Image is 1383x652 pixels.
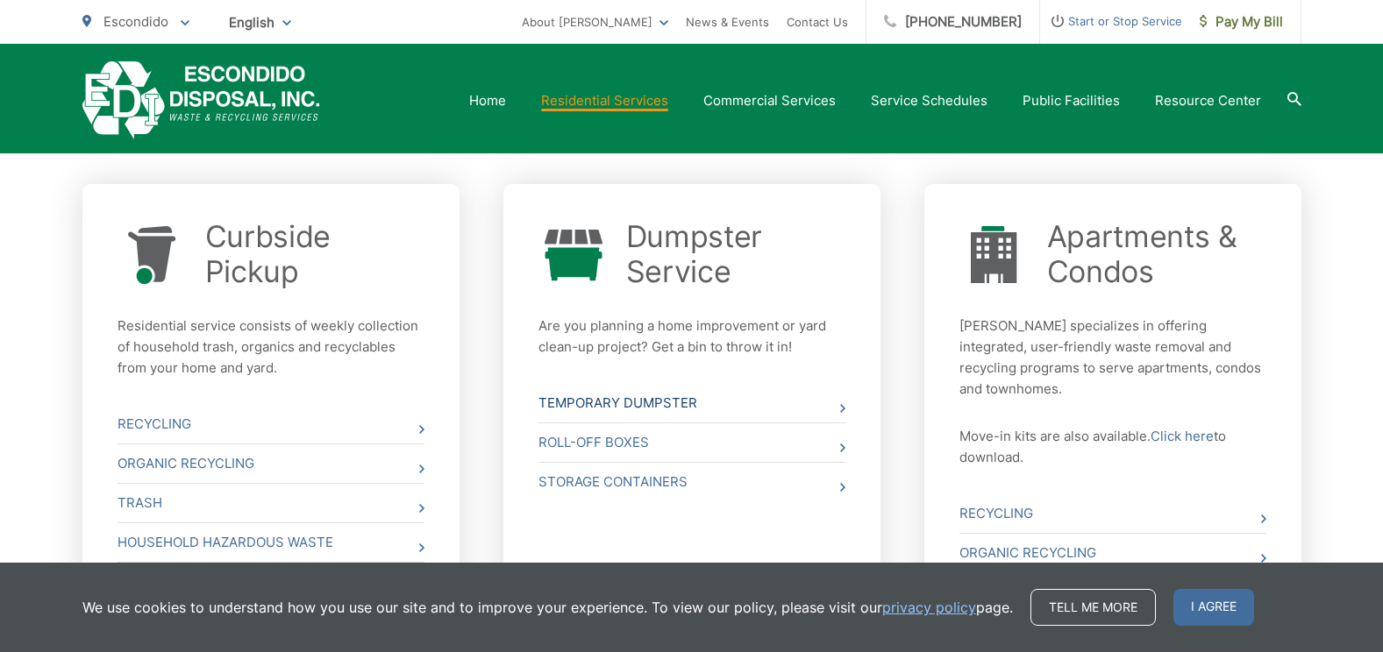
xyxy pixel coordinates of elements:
a: Household Hazardous Waste [118,523,424,562]
span: Pay My Bill [1200,11,1283,32]
a: Organic Recycling [959,534,1266,572]
p: [PERSON_NAME] specializes in offering integrated, user-friendly waste removal and recycling progr... [959,315,1266,400]
a: Service Schedules [871,90,987,111]
a: Organic Recycling [118,444,424,483]
p: We use cookies to understand how you use our site and to improve your experience. To view our pol... [82,597,1013,618]
a: Recycling [959,494,1266,533]
a: Trash [118,484,424,522]
a: Dumpster Service [626,219,845,289]
span: Escondido [103,13,168,30]
a: Apartments & Condos [1047,219,1266,289]
a: Resource Center [1155,90,1261,111]
span: English [216,7,304,38]
p: Residential service consists of weekly collection of household trash, organics and recyclables fr... [118,315,424,379]
a: Curbside Pickup [205,219,424,289]
a: Contact Us [787,11,848,32]
a: Public Facilities [1023,90,1120,111]
a: About [PERSON_NAME] [522,11,668,32]
a: EDCD logo. Return to the homepage. [82,61,320,139]
a: Roll-Off Boxes [538,423,845,462]
a: News & Events [686,11,769,32]
a: Home [469,90,506,111]
a: Tell me more [1030,589,1156,626]
a: privacy policy [882,597,976,618]
a: Click here [1151,426,1214,447]
a: Commercial Services [703,90,836,111]
p: Move-in kits are also available. to download. [959,426,1266,468]
p: Are you planning a home improvement or yard clean-up project? Get a bin to throw it in! [538,315,845,358]
span: I agree [1173,589,1254,626]
a: Temporary Dumpster [538,384,845,422]
a: Storage Containers [538,463,845,501]
a: Residential Services [541,90,668,111]
a: Recycling [118,405,424,443]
